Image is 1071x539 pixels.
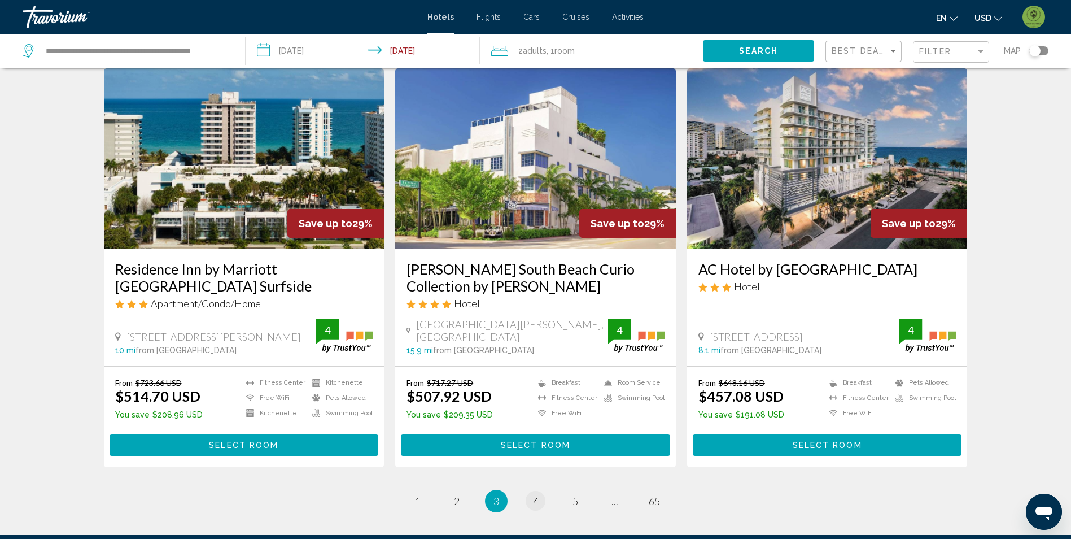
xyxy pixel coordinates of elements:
button: Change language [936,10,958,26]
iframe: Button to launch messaging window [1026,494,1062,530]
span: You save [406,410,441,419]
span: Map [1004,43,1021,59]
li: Free WiFi [532,408,598,418]
span: Select Room [209,441,278,450]
img: trustyou-badge.svg [608,319,665,353]
a: Select Room [110,437,379,450]
a: Flights [477,12,501,21]
button: Search [703,40,814,61]
span: 4 [533,495,539,507]
span: Select Room [793,441,862,450]
ins: $457.08 USD [698,388,784,405]
div: 29% [871,209,967,238]
p: $191.08 USD [698,410,784,419]
button: Select Room [693,434,962,455]
div: 4 [316,323,339,337]
button: Select Room [110,434,379,455]
span: 2 [454,495,460,507]
a: Cars [523,12,540,21]
a: Residence Inn by Marriott [GEOGRAPHIC_DATA] Surfside [115,260,373,294]
span: 1 [414,495,420,507]
a: AC Hotel by [GEOGRAPHIC_DATA] [698,260,956,277]
li: Breakfast [824,378,890,388]
a: Select Room [693,437,962,450]
ul: Pagination [104,490,968,512]
li: Swimming Pool [598,393,665,403]
li: Swimming Pool [307,408,373,418]
ins: $507.92 USD [406,388,492,405]
a: [PERSON_NAME] South Beach Curio Collection by [PERSON_NAME] [406,260,665,294]
li: Fitness Center [532,393,598,403]
li: Kitchenette [307,378,373,388]
li: Room Service [598,378,665,388]
span: USD [974,14,991,23]
li: Free WiFi [824,408,890,418]
a: Hotels [427,12,454,21]
del: $717.27 USD [427,378,473,388]
span: Search [739,47,779,56]
span: From [698,378,716,388]
span: Save up to [299,218,352,229]
span: From [115,378,133,388]
img: 2Q== [1022,6,1045,28]
span: You save [698,410,733,419]
span: 10 mi [115,346,135,355]
span: Best Deals [832,46,891,55]
span: en [936,14,947,23]
ins: $514.70 USD [115,388,200,405]
img: Hotel image [104,68,384,249]
div: 29% [579,209,676,238]
li: Pets Allowed [890,378,956,388]
li: Fitness Center [241,378,307,388]
div: 4 star Hotel [406,297,665,310]
a: Cruises [562,12,589,21]
img: trustyou-badge.svg [899,319,956,353]
span: Select Room [501,441,570,450]
span: Adults [523,46,547,55]
li: Breakfast [532,378,598,388]
span: Apartment/Condo/Home [151,297,261,310]
img: trustyou-badge.svg [316,319,373,353]
span: 15.9 mi [406,346,433,355]
li: Fitness Center [824,393,890,403]
img: Hotel image [395,68,676,249]
span: Hotel [454,297,480,310]
span: 5 [572,495,578,507]
span: Save up to [882,218,936,229]
p: $208.96 USD [115,410,203,419]
span: from [GEOGRAPHIC_DATA] [433,346,534,355]
span: From [406,378,424,388]
li: Swimming Pool [890,393,956,403]
button: Change currency [974,10,1002,26]
span: Filter [919,47,951,56]
span: from [GEOGRAPHIC_DATA] [135,346,237,355]
span: ... [611,495,618,507]
span: You save [115,410,150,419]
a: Activities [612,12,644,21]
span: Save up to [591,218,644,229]
span: , 1 [547,43,575,59]
div: 3 star Hotel [698,280,956,293]
button: Toggle map [1021,46,1048,56]
del: $648.16 USD [719,378,765,388]
button: Select Room [401,434,670,455]
span: Room [554,46,575,55]
span: 65 [649,495,660,507]
a: Select Room [401,437,670,450]
button: Travelers: 2 adults, 0 children [480,34,703,68]
span: [STREET_ADDRESS][PERSON_NAME] [126,331,301,343]
span: 8.1 mi [698,346,720,355]
span: [STREET_ADDRESS] [710,331,803,343]
li: Pets Allowed [307,393,373,403]
img: Hotel image [687,68,968,249]
span: [GEOGRAPHIC_DATA][PERSON_NAME], [GEOGRAPHIC_DATA] [416,318,608,343]
span: Hotel [734,280,760,293]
